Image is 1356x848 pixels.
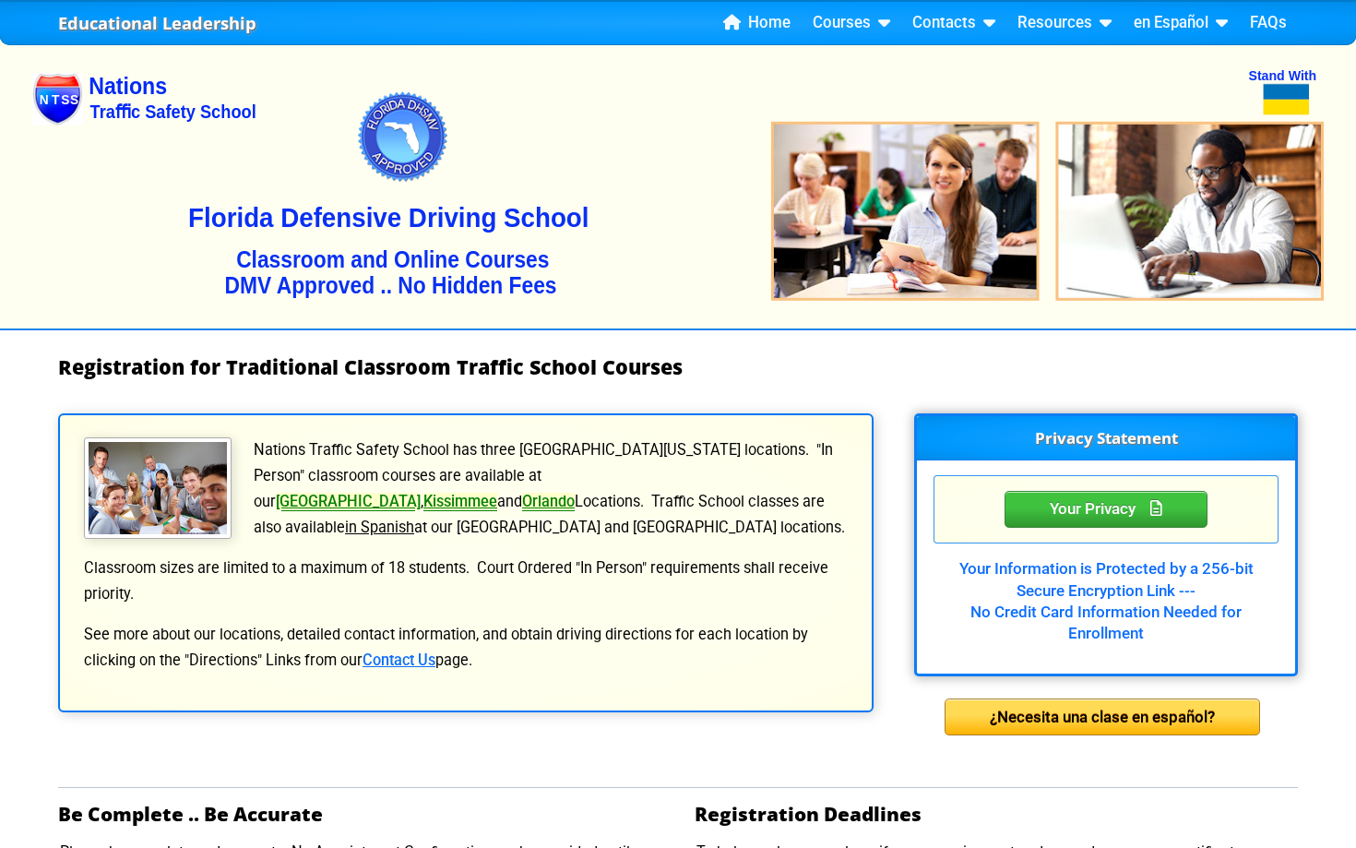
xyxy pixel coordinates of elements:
[363,651,435,669] a: Contact Us
[1005,491,1207,528] div: Privacy Statement
[276,493,421,510] a: [GEOGRAPHIC_DATA]
[1126,9,1235,37] a: en Español
[58,356,1298,378] h1: Registration for Traditional Classroom Traffic School Courses
[522,493,575,510] a: Orlando
[917,416,1295,460] h3: Privacy Statement
[1005,496,1207,519] a: Your Privacy
[716,9,798,37] a: Home
[945,699,1260,735] div: ¿Necesita una clase en español?
[1010,9,1119,37] a: Resources
[805,9,898,37] a: Courses
[945,708,1260,725] a: ¿Necesita una clase en español?
[82,622,850,674] p: See more about our locations, detailed contact information, and obtain driving directions for eac...
[345,519,414,536] u: in Spanish
[84,437,232,539] img: Traffic School Students
[695,803,1298,825] h2: Registration Deadlines
[82,555,850,607] p: Classroom sizes are limited to a maximum of 18 students. Court Ordered "In Person" requirements s...
[423,493,497,510] a: Kissimmee
[58,8,256,39] a: Educational Leadership
[58,803,661,825] h2: Be Complete .. Be Accurate
[934,543,1279,644] div: Your Information is Protected by a 256-bit Secure Encryption Link --- No Credit Card Information ...
[82,437,850,541] p: Nations Traffic Safety School has three [GEOGRAPHIC_DATA][US_STATE] locations. "In Person" classr...
[905,9,1003,37] a: Contacts
[1243,9,1294,37] a: FAQs
[32,33,1324,328] img: Nations Traffic School - Your DMV Approved Florida Traffic School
